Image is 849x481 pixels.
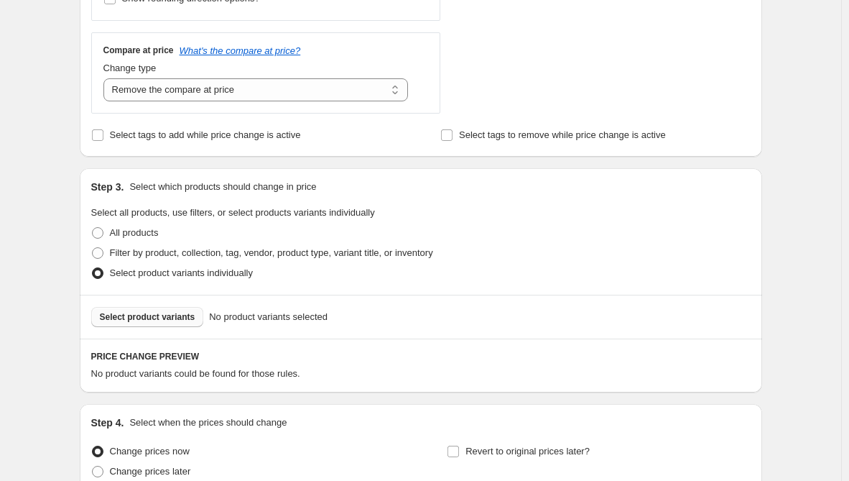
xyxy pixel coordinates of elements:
[91,180,124,194] h2: Step 3.
[91,307,204,327] button: Select product variants
[110,267,253,278] span: Select product variants individually
[103,63,157,73] span: Change type
[100,311,195,323] span: Select product variants
[103,45,174,56] h3: Compare at price
[91,368,300,379] span: No product variants could be found for those rules.
[129,180,316,194] p: Select which products should change in price
[110,247,433,258] span: Filter by product, collection, tag, vendor, product type, variant title, or inventory
[129,416,287,430] p: Select when the prices should change
[110,466,191,477] span: Change prices later
[91,207,375,218] span: Select all products, use filters, or select products variants individually
[110,129,301,140] span: Select tags to add while price change is active
[110,446,190,457] span: Change prices now
[180,45,301,56] button: What's the compare at price?
[110,227,159,238] span: All products
[91,416,124,430] h2: Step 4.
[209,310,328,324] span: No product variants selected
[91,351,751,362] h6: PRICE CHANGE PREVIEW
[465,446,590,457] span: Revert to original prices later?
[459,129,666,140] span: Select tags to remove while price change is active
